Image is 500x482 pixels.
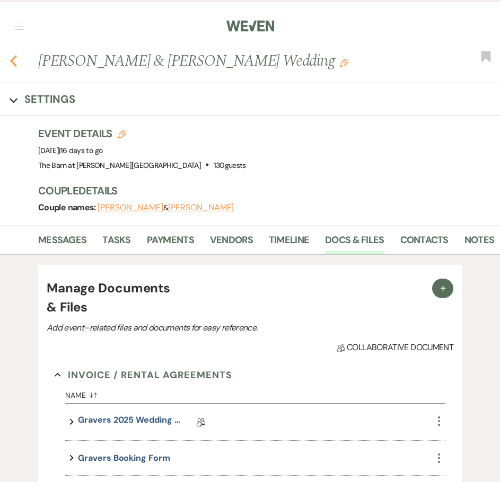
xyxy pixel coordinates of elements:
button: expand [65,414,78,430]
h4: Manage Documents & Files [47,279,179,317]
span: The Barn at [PERSON_NAME][GEOGRAPHIC_DATA] [38,160,201,170]
button: Settings [10,92,75,106]
a: Timeline [269,233,309,254]
h3: Event Details [38,126,246,141]
a: Notes [464,233,494,254]
button: [PERSON_NAME] [98,203,163,212]
a: Tasks [102,233,130,254]
button: [PERSON_NAME] [168,203,234,212]
h3: Couple Details [38,183,489,198]
span: Collaborative document [337,341,453,354]
a: Gravers 2025 Wedding Rental Agreement [78,414,184,430]
h3: Settings [24,92,75,106]
button: Gravers Booking form [78,451,170,465]
span: Couple names: [38,202,98,213]
span: [DATE] [38,146,102,155]
a: Vendors [210,233,253,254]
p: Add event–related files and documents for easy reference. [47,321,418,335]
img: Weven Logo [226,15,274,37]
h1: [PERSON_NAME] & [PERSON_NAME] Wedding [38,50,403,72]
button: Edit [340,58,348,67]
a: Docs & Files [325,233,384,254]
button: Name [65,383,432,403]
a: Payments [147,233,194,254]
a: Messages [38,233,86,254]
span: | [59,146,102,155]
button: expand [65,451,78,465]
button: Plus Sign [432,279,453,298]
span: & [98,203,234,212]
span: Plus Sign [437,282,448,293]
span: 130 guests [214,160,246,170]
a: Contacts [400,233,449,254]
button: Invoice / Rental Agreements [55,367,232,383]
span: 16 days to go [60,146,103,155]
